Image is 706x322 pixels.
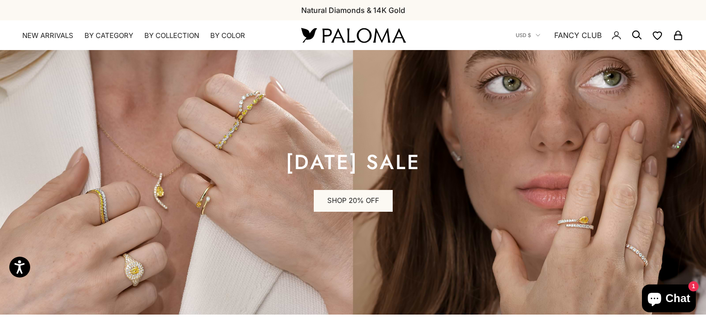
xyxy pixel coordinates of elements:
a: SHOP 20% OFF [314,190,393,212]
span: USD $ [516,31,531,39]
inbox-online-store-chat: Shopify online store chat [639,284,699,315]
a: NEW ARRIVALS [22,31,73,40]
p: Natural Diamonds & 14K Gold [301,4,405,16]
nav: Secondary navigation [516,20,684,50]
summary: By Collection [144,31,199,40]
summary: By Category [84,31,133,40]
nav: Primary navigation [22,31,279,40]
p: [DATE] sale [286,153,421,171]
a: FANCY CLUB [554,29,602,41]
summary: By Color [210,31,245,40]
button: USD $ [516,31,540,39]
